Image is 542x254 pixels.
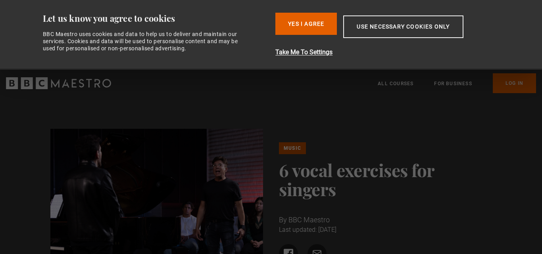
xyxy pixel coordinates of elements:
[493,73,536,93] a: Log In
[279,216,287,224] span: By
[378,73,536,93] nav: Primary
[434,80,472,88] a: For business
[43,31,247,52] div: BBC Maestro uses cookies and data to help us to deliver and maintain our services. Cookies and da...
[288,216,330,224] span: BBC Maestro
[378,80,413,88] a: All Courses
[343,15,463,38] button: Use necessary cookies only
[6,77,111,89] svg: BBC Maestro
[279,160,492,199] h1: 6 vocal exercises for singers
[275,13,337,35] button: Yes I Agree
[275,48,505,57] button: Take Me To Settings
[43,13,269,24] div: Let us know you agree to cookies
[279,142,306,154] a: Music
[279,226,336,233] time: Last updated: [DATE]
